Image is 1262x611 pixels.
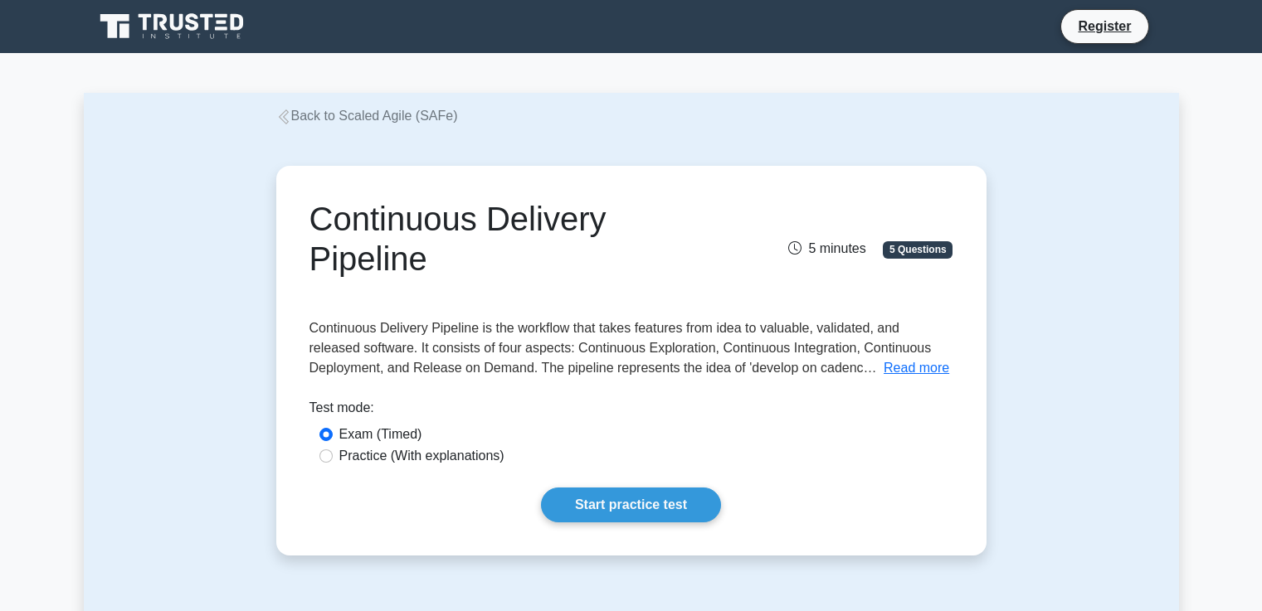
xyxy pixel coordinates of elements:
span: 5 Questions [883,241,953,258]
a: Start practice test [541,487,721,522]
label: Practice (With explanations) [339,446,504,466]
div: Test mode: [309,398,953,424]
label: Exam (Timed) [339,424,422,444]
span: 5 minutes [788,241,865,255]
a: Register [1068,16,1141,36]
span: Continuous Delivery Pipeline is the workflow that takes features from idea to valuable, validated... [309,321,932,375]
h1: Continuous Delivery Pipeline [309,199,732,279]
a: Back to Scaled Agile (SAFe) [276,109,458,123]
button: Read more [884,358,949,378]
